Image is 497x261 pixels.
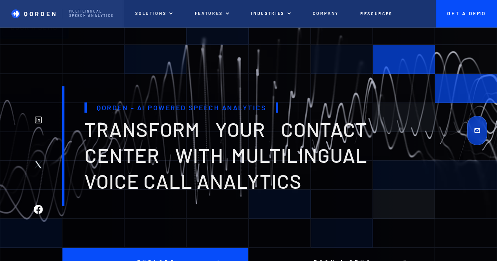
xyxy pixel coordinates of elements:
[34,160,43,169] img: Twitter
[69,9,116,18] p: Multilingual Speech analytics
[24,10,57,17] p: Qorden
[34,205,43,214] img: Facebook
[360,11,392,16] p: Resources
[313,11,339,16] p: Company
[34,115,43,124] img: Linkedin
[195,11,223,16] p: features
[447,11,486,17] p: Get A Demo
[84,117,367,193] span: transform your contact center with multilingual voice Call analytics
[135,11,166,16] p: Solutions
[251,11,284,16] p: INDUSTRIES
[84,102,279,113] h1: Qorden - AI Powered Speech Analytics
